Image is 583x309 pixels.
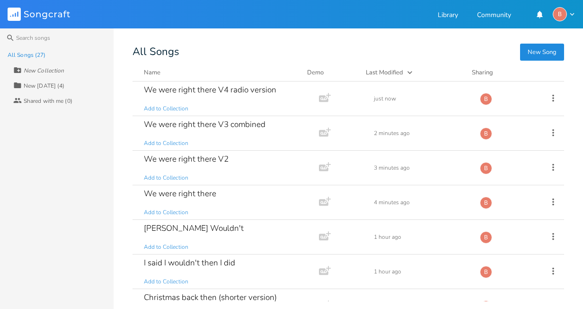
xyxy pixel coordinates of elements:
div: 4 minutes ago [374,200,468,205]
div: [PERSON_NAME] Wouldn't [144,224,244,232]
div: 1 hour ago [374,269,468,274]
span: Add to Collection [144,209,188,217]
div: bjb3598 [480,266,492,278]
div: Shared with me (0) [24,98,72,104]
span: Add to Collection [144,139,188,147]
div: New [DATE] (4) [24,83,64,89]
span: Add to Collection [144,174,188,182]
a: Community [477,12,511,20]
button: New Song [520,44,564,61]
div: All Songs (27) [8,52,45,58]
div: bjb3598 [480,127,492,140]
div: All Songs [132,47,564,56]
div: 3 minutes ago [374,165,468,171]
div: We were right there V4 radio version [144,86,276,94]
div: just now [374,96,468,101]
span: Add to Collection [144,243,188,251]
button: Name [144,68,296,77]
div: We were right there V3 combined [144,120,265,128]
div: bjb3598 [480,231,492,244]
span: Add to Collection [144,278,188,286]
div: Name [144,68,160,77]
div: New Collection [24,68,64,73]
span: Add to Collection [144,105,188,113]
div: I said I wouldn't then I did [144,259,235,267]
div: Last Modified [366,68,403,77]
button: Last Modified [366,68,460,77]
div: bjb3598 [553,7,567,21]
div: We were right there [144,190,216,198]
div: bjb3598 [480,197,492,209]
button: B [553,7,575,21]
div: bjb3598 [480,162,492,174]
div: Christmas back then (shorter version) [144,293,277,301]
div: bjb3598 [480,93,492,105]
div: We were right there V2 [144,155,229,163]
div: Sharing [472,68,529,77]
div: 2 minutes ago [374,130,468,136]
div: Demo [307,68,354,77]
a: Library [438,12,458,20]
div: 1 hour ago [374,234,468,240]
